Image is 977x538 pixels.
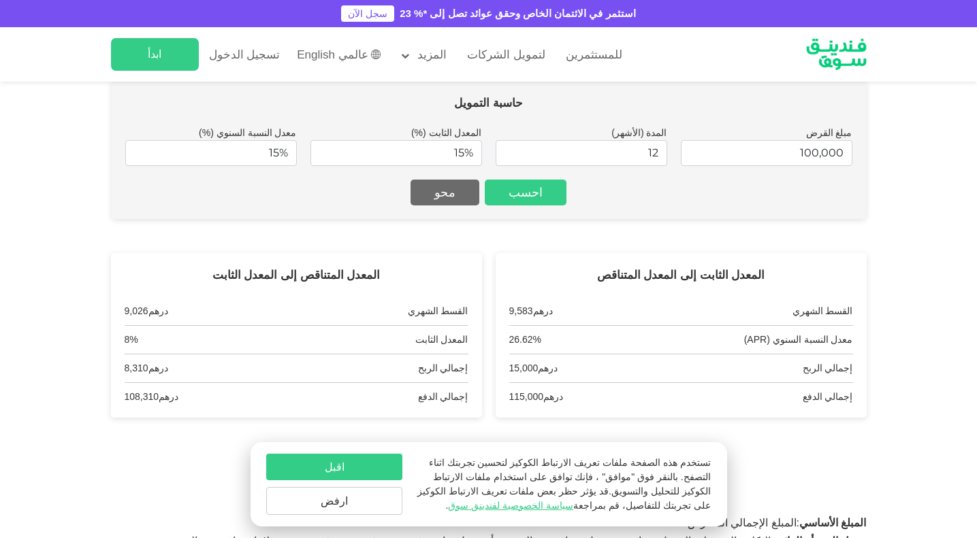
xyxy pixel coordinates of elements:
[790,31,882,78] img: Logo
[125,391,159,402] span: 108,310
[125,95,852,112] div: حاسبة التمويل
[509,361,558,375] div: درهم
[125,363,148,373] span: 8,310
[148,48,161,60] span: ابدأ
[509,304,553,318] div: درهم
[125,305,148,316] span: 9,026
[111,516,867,531] div: :
[415,333,468,347] div: المعدل الثابت
[509,333,541,347] div: 26.62%
[266,454,402,480] button: اقبل
[744,333,853,347] div: معدل النسبة السنوي (APR)
[371,50,381,59] img: SA Flag
[684,517,796,528] span: المبلغ الإجمالي المقترض.
[209,48,281,61] span: تسجيل الدخول
[803,390,853,404] div: إجمالي الدفع
[806,127,852,138] label: مبلغ القرض
[509,305,533,316] span: 9,583
[464,44,549,66] a: لتمويل الشركات
[125,304,168,318] div: درهم
[448,500,573,511] a: سياسة الخصوصية لفندينق سوق
[125,333,138,347] div: 8%
[562,44,626,66] a: للمستثمرين
[485,180,566,205] button: احسب
[206,44,281,66] a: تسجيل الدخول
[792,304,853,318] div: القسط الشهري
[408,304,468,318] div: القسط الشهري
[799,517,866,528] strong: المبلغ الأساسي
[509,363,539,373] span: 15,000
[266,487,402,515] button: ارفض
[411,127,482,138] label: المعدل الثابت (%)
[509,391,544,402] span: 115,000
[417,48,447,61] span: المزيد
[341,5,394,22] a: سجل الآن
[400,6,635,22] div: استثمر في الائتمان الخاص وحقق عوائد تصل إلى *% 23
[411,180,479,205] button: محو
[125,361,168,375] div: درهم
[446,500,660,511] span: للتفاصيل، قم بمراجعة .
[417,486,711,511] span: قد يؤثر حظر بعض ملفات تعريف الارتباط الكوكيز على تجربتك
[416,456,710,513] p: تستخدم هذه الصفحة ملفات تعريف الارتباط الكوكيز لتحسين تجربتك اثناء التصفح. بالنقر فوق "موافق" ، ف...
[418,361,468,375] div: إجمالي الربح
[611,127,667,138] label: المدة (الأشهر)
[199,127,296,138] label: معدل النسبة السنوي (%)
[418,390,468,404] div: إجمالي الدفع
[125,390,179,404] div: درهم
[297,47,368,63] span: عالمي English
[509,267,853,284] div: المعدل الثابت إلى المعدل المتناقص
[509,390,564,404] div: درهم
[125,267,468,284] div: المعدل المتناقص إلى المعدل الثابت
[803,361,853,375] div: إجمالي الربح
